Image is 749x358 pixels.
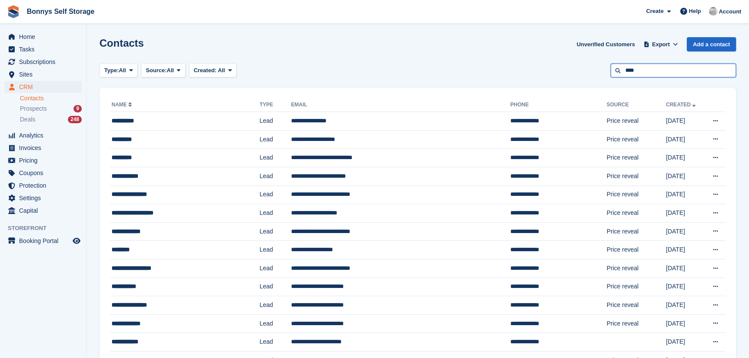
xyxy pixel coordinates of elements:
[607,130,666,149] td: Price reveal
[189,64,237,78] button: Created: All
[4,142,82,154] a: menu
[709,7,717,16] img: James Bonny
[259,167,291,185] td: Lead
[112,102,134,108] a: Name
[141,64,186,78] button: Source: All
[666,278,704,296] td: [DATE]
[259,185,291,204] td: Lead
[607,241,666,259] td: Price reveal
[666,333,704,352] td: [DATE]
[19,31,71,43] span: Home
[68,116,82,123] div: 248
[104,66,119,75] span: Type:
[259,149,291,167] td: Lead
[19,179,71,192] span: Protection
[7,5,20,18] img: stora-icon-8386f47178a22dfd0bd8f6a31ec36ba5ce8667c1dd55bd0f319d3a0aa187defe.svg
[607,98,666,112] th: Source
[19,167,71,179] span: Coupons
[259,204,291,223] td: Lead
[510,98,607,112] th: Phone
[666,204,704,223] td: [DATE]
[259,130,291,149] td: Lead
[259,278,291,296] td: Lead
[666,241,704,259] td: [DATE]
[19,81,71,93] span: CRM
[19,154,71,166] span: Pricing
[23,4,98,19] a: Bonnys Self Storage
[218,67,225,74] span: All
[20,94,82,102] a: Contacts
[607,314,666,333] td: Price reveal
[607,222,666,241] td: Price reveal
[146,66,166,75] span: Source:
[20,104,82,113] a: Prospects 9
[689,7,701,16] span: Help
[666,112,704,131] td: [DATE]
[259,112,291,131] td: Lead
[607,167,666,185] td: Price reveal
[652,40,670,49] span: Export
[4,235,82,247] a: menu
[259,333,291,352] td: Lead
[99,64,138,78] button: Type: All
[607,149,666,167] td: Price reveal
[74,105,82,112] div: 9
[607,259,666,278] td: Price reveal
[607,112,666,131] td: Price reveal
[666,102,698,108] a: Created
[291,98,510,112] th: Email
[20,105,47,113] span: Prospects
[167,66,174,75] span: All
[719,7,741,16] span: Account
[4,129,82,141] a: menu
[99,37,144,49] h1: Contacts
[4,31,82,43] a: menu
[666,259,704,278] td: [DATE]
[19,68,71,80] span: Sites
[19,142,71,154] span: Invoices
[666,167,704,185] td: [DATE]
[607,296,666,315] td: Price reveal
[4,179,82,192] a: menu
[4,192,82,204] a: menu
[666,314,704,333] td: [DATE]
[20,115,35,124] span: Deals
[607,278,666,296] td: Price reveal
[19,235,71,247] span: Booking Portal
[687,37,736,51] a: Add a contact
[4,56,82,68] a: menu
[19,56,71,68] span: Subscriptions
[4,205,82,217] a: menu
[259,241,291,259] td: Lead
[4,167,82,179] a: menu
[119,66,126,75] span: All
[19,205,71,217] span: Capital
[259,222,291,241] td: Lead
[607,204,666,223] td: Price reveal
[259,296,291,315] td: Lead
[19,129,71,141] span: Analytics
[666,149,704,167] td: [DATE]
[573,37,638,51] a: Unverified Customers
[4,81,82,93] a: menu
[666,185,704,204] td: [DATE]
[194,67,217,74] span: Created:
[646,7,663,16] span: Create
[4,154,82,166] a: menu
[71,236,82,246] a: Preview store
[8,224,86,233] span: Storefront
[259,98,291,112] th: Type
[19,43,71,55] span: Tasks
[19,192,71,204] span: Settings
[607,185,666,204] td: Price reveal
[666,130,704,149] td: [DATE]
[666,296,704,315] td: [DATE]
[642,37,680,51] button: Export
[4,68,82,80] a: menu
[4,43,82,55] a: menu
[20,115,82,124] a: Deals 248
[259,314,291,333] td: Lead
[259,259,291,278] td: Lead
[666,222,704,241] td: [DATE]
